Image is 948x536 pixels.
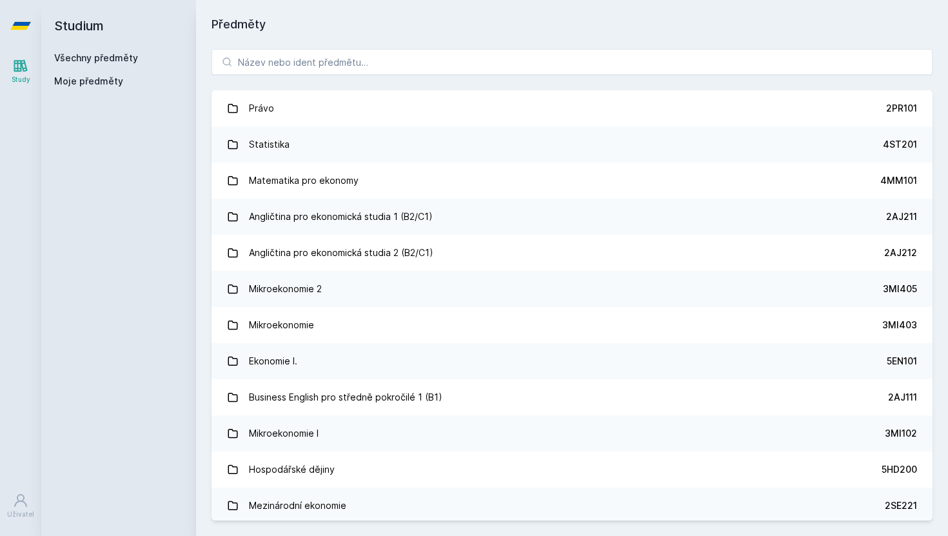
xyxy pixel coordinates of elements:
[212,415,933,452] a: Mikroekonomie I 3MI102
[3,52,39,91] a: Study
[886,102,917,115] div: 2PR101
[887,355,917,368] div: 5EN101
[249,240,433,266] div: Angličtina pro ekonomická studia 2 (B2/C1)
[212,126,933,163] a: Statistika 4ST201
[249,312,314,338] div: Mikroekonomie
[249,457,335,482] div: Hospodářské dějiny
[884,246,917,259] div: 2AJ212
[212,307,933,343] a: Mikroekonomie 3MI403
[883,138,917,151] div: 4ST201
[54,75,123,88] span: Moje předměty
[249,168,359,194] div: Matematika pro ekonomy
[212,49,933,75] input: Název nebo ident předmětu…
[212,488,933,524] a: Mezinárodní ekonomie 2SE221
[212,163,933,199] a: Matematika pro ekonomy 4MM101
[3,486,39,526] a: Uživatel
[212,452,933,488] a: Hospodářské dějiny 5HD200
[249,493,346,519] div: Mezinárodní ekonomie
[212,343,933,379] a: Ekonomie I. 5EN101
[880,174,917,187] div: 4MM101
[7,510,34,519] div: Uživatel
[249,276,322,302] div: Mikroekonomie 2
[888,391,917,404] div: 2AJ111
[212,90,933,126] a: Právo 2PR101
[249,204,433,230] div: Angličtina pro ekonomická studia 1 (B2/C1)
[249,421,319,446] div: Mikroekonomie I
[12,75,30,84] div: Study
[249,384,442,410] div: Business English pro středně pokročilé 1 (B1)
[249,348,297,374] div: Ekonomie I.
[882,319,917,332] div: 3MI403
[54,52,138,63] a: Všechny předměty
[249,95,274,121] div: Právo
[885,427,917,440] div: 3MI102
[249,132,290,157] div: Statistika
[882,463,917,476] div: 5HD200
[212,235,933,271] a: Angličtina pro ekonomická studia 2 (B2/C1) 2AJ212
[886,210,917,223] div: 2AJ211
[212,15,933,34] h1: Předměty
[883,283,917,295] div: 3MI405
[212,271,933,307] a: Mikroekonomie 2 3MI405
[212,379,933,415] a: Business English pro středně pokročilé 1 (B1) 2AJ111
[885,499,917,512] div: 2SE221
[212,199,933,235] a: Angličtina pro ekonomická studia 1 (B2/C1) 2AJ211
